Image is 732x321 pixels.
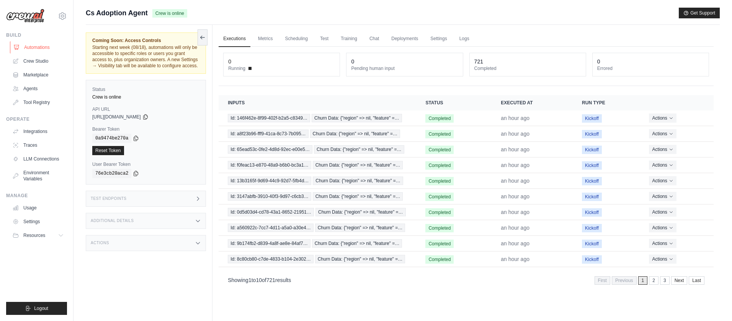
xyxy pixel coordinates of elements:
span: Id: f0feac13-e870-48a9-b6b0-bc3a1… [228,161,311,169]
span: Completed [425,193,454,201]
span: Kickoff [582,240,602,248]
span: Churn Data: {"region" => nil, "feature" =… [310,130,400,138]
a: View execution details for Id [228,192,407,201]
dt: Pending human input [351,65,458,71]
span: Kickoff [582,224,602,232]
span: Kickoff [582,208,602,217]
span: 1 [248,277,252,283]
th: Executed at [492,95,573,110]
span: Completed [425,255,454,264]
code: 0a9474be270a [92,134,131,143]
h3: Test Endpoints [91,196,127,201]
span: Id: 13b3165f-9d69-44c9-92d7-5fb4d… [228,177,311,185]
span: Completed [425,177,454,185]
a: Training [336,31,362,47]
span: Completed [425,240,454,248]
div: 0 [228,58,231,65]
a: View execution details for Id [228,130,407,138]
th: Inputs [219,95,416,110]
a: View execution details for Id [228,145,407,154]
a: View execution details for Id [228,208,407,216]
time: August 11, 2025 at 17:22 PDT [501,178,529,184]
button: Actions for execution [649,160,676,170]
a: Test [315,31,333,47]
p: Showing to of results [228,276,291,284]
span: Id: 9b174fb2-d839-4a8f-ae8e-84af7… [228,239,310,248]
span: Id: 0d5d03d4-cd78-43a1-8652-21951… [228,208,314,216]
div: Operate [6,116,67,122]
a: Settings [426,31,451,47]
button: Get Support [679,8,720,18]
span: Kickoff [582,114,602,123]
a: Integrations [9,125,67,138]
span: Churn Data: {"region" => nil, "feature" =… [313,177,403,185]
a: 3 [660,276,670,285]
th: Status [416,95,492,110]
time: August 11, 2025 at 17:22 PDT [501,225,529,231]
button: Actions for execution [649,176,676,185]
a: Executions [219,31,250,47]
div: Build [6,32,67,38]
a: Reset Token [92,146,124,155]
a: LLM Connections [9,153,67,165]
span: Id: 3147abfb-3910-40f3-9d97-c6cb3… [228,192,311,201]
a: View execution details for Id [228,255,407,263]
span: Starting next week (08/18), automations will only be accessible to specific roles or users you gr... [92,45,198,68]
a: Logs [455,31,474,47]
div: 721 [474,58,483,65]
dt: Errored [597,65,704,71]
time: August 11, 2025 at 17:22 PDT [501,115,529,121]
a: Crew Studio [9,55,67,67]
span: Cs Adoption Agent [86,8,148,18]
span: Churn Data: {"region" => nil, "feature" =… [315,255,405,263]
span: Churn Data: {"region" => nil, "feature" =… [313,192,403,201]
time: August 11, 2025 at 17:22 PDT [501,131,529,137]
span: Id: 8c80cb80-c7de-4833-b104-2e302… [228,255,313,263]
img: Logo [6,9,44,23]
span: Churn Data: {"region" => nil, "feature" =… [312,239,402,248]
div: 0 [351,58,354,65]
a: Tool Registry [9,96,67,109]
a: Last [689,276,704,285]
span: Kickoff [582,161,602,170]
button: Actions for execution [649,129,676,138]
h3: Additional Details [91,219,134,223]
a: Usage [9,202,67,214]
time: August 11, 2025 at 17:22 PDT [501,209,529,215]
button: Actions for execution [649,208,676,217]
a: View execution details for Id [228,224,407,232]
a: Marketplace [9,69,67,81]
span: Id: a8f23b96-fff9-41ca-8c73-7b095… [228,130,308,138]
button: Logout [6,302,67,315]
label: API URL [92,106,199,112]
a: View execution details for Id [228,114,407,122]
time: August 11, 2025 at 17:22 PDT [501,162,529,168]
span: Churn Data: {"region" => nil, "feature" =… [312,114,402,122]
a: View execution details for Id [228,177,407,185]
div: Manage [6,193,67,199]
a: Chat [365,31,384,47]
a: Environment Variables [9,167,67,185]
section: Crew executions table [219,95,714,290]
span: Resources [23,232,45,238]
a: Deployments [387,31,423,47]
span: Churn Data: {"region" => nil, "feature" =… [314,145,404,154]
a: View execution details for Id [228,161,407,169]
button: Resources [9,229,67,242]
div: Crew is online [92,94,199,100]
span: Id: 65ead53c-0fe2-4d8d-92ec-e00e5… [228,145,312,154]
code: 76e3cb20aca2 [92,169,131,178]
span: Kickoff [582,130,602,138]
time: August 11, 2025 at 17:22 PDT [501,193,529,199]
iframe: Chat Widget [694,284,732,321]
span: Id: a560922c-7cc7-4d11-a5a0-a30e4… [228,224,313,232]
span: Churn Data: {"region" => nil, "feature" =… [313,161,403,169]
button: Actions for execution [649,192,676,201]
a: Metrics [253,31,278,47]
nav: Pagination [219,270,714,290]
button: Actions for execution [649,223,676,232]
span: Id: 146f462e-8f99-402f-b2a5-c8349… [228,114,310,122]
a: View execution details for Id [228,239,407,248]
button: Actions for execution [649,255,676,264]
